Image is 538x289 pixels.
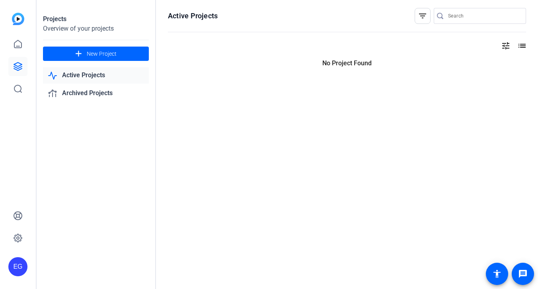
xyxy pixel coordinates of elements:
mat-icon: list [517,41,526,51]
input: Search [448,11,520,21]
a: Active Projects [43,67,149,84]
mat-icon: filter_list [418,11,427,21]
h1: Active Projects [168,11,218,21]
span: New Project [87,50,117,58]
img: blue-gradient.svg [12,13,24,25]
div: Projects [43,14,149,24]
div: Overview of your projects [43,24,149,33]
a: Archived Projects [43,85,149,102]
button: New Project [43,47,149,61]
mat-icon: accessibility [492,269,502,279]
mat-icon: message [518,269,528,279]
mat-icon: tune [501,41,511,51]
p: No Project Found [168,59,526,68]
mat-icon: add [74,49,84,59]
div: EG [8,257,27,276]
